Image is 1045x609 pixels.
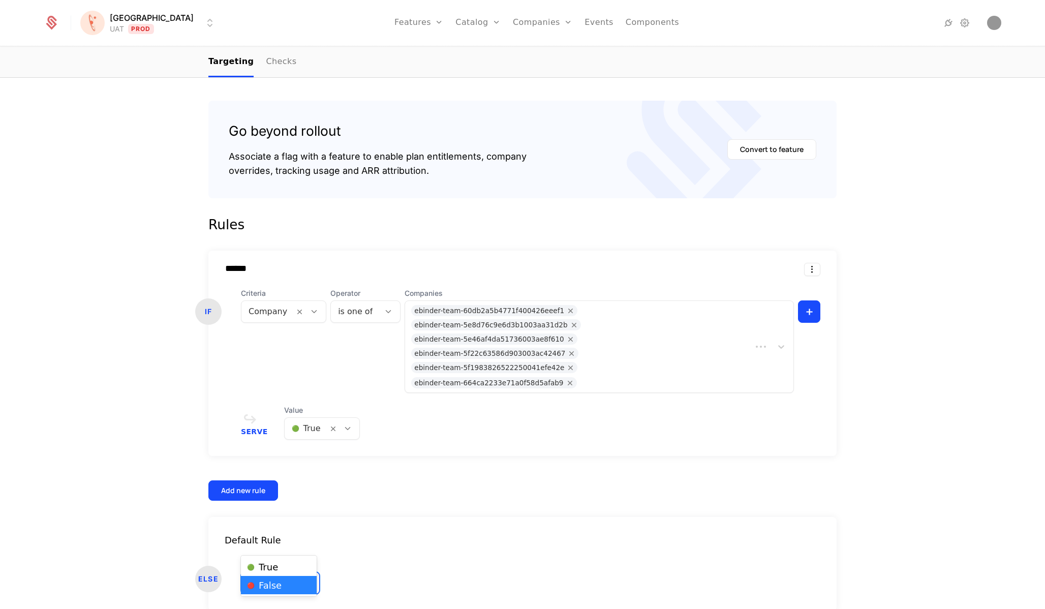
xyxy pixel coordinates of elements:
[330,288,401,298] span: Operator
[414,348,565,359] div: ebinder-team-5f22c63586d903003ac42467
[568,319,581,330] div: Remove ebinder-team-5e8d76c9e6d3b1003aa31d2b
[987,16,1001,30] button: Open user button
[959,17,971,29] a: Settings
[208,533,837,547] div: Default Rule
[414,362,564,373] div: ebinder-team-5f1983826522250041efe42e
[247,563,278,572] span: True
[80,11,105,35] img: Florence
[266,47,296,77] a: Checks
[405,288,794,298] span: Companies
[414,333,564,345] div: ebinder-team-5e46af4da51736003ae8f610
[208,47,296,77] ul: Choose Sub Page
[241,428,268,435] span: Serve
[942,17,955,29] a: Integrations
[208,215,837,235] div: Rules
[195,298,222,325] div: IF
[208,480,278,501] button: Add new rule
[564,333,577,345] div: Remove ebinder-team-5e46af4da51736003ae8f610
[110,24,124,34] div: UAT
[110,12,194,24] span: [GEOGRAPHIC_DATA]
[564,305,577,316] div: Remove ebinder-team-60db2a5b4771f400426eeef1
[229,149,527,178] div: Associate a flag with a feature to enable plan entitlements, company overrides, tracking usage an...
[414,305,564,316] div: ebinder-team-60db2a5b4771f400426eeef1
[247,581,282,590] span: False
[414,319,567,330] div: ebinder-team-5e8d76c9e6d3b1003aa31d2b
[727,139,816,160] button: Convert to feature
[987,16,1001,30] img: Miloš Janković
[564,362,577,373] div: Remove ebinder-team-5f1983826522250041efe42e
[564,377,577,388] div: Remove ebinder-team-664ca2233e71a0f58d5afab9
[221,485,265,496] div: Add new rule
[208,47,837,77] nav: Main
[798,300,820,323] button: +
[208,47,254,77] a: Targeting
[247,563,255,571] span: 🟢
[247,582,255,590] span: 🔴
[83,12,216,34] button: Select environment
[229,121,527,141] div: Go beyond rollout
[241,288,326,298] span: Criteria
[804,263,820,276] button: Select action
[195,566,222,592] div: ELSE
[284,405,360,415] span: Value
[128,24,154,34] span: Prod
[414,377,563,388] div: ebinder-team-664ca2233e71a0f58d5afab9
[565,348,578,359] div: Remove ebinder-team-5f22c63586d903003ac42467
